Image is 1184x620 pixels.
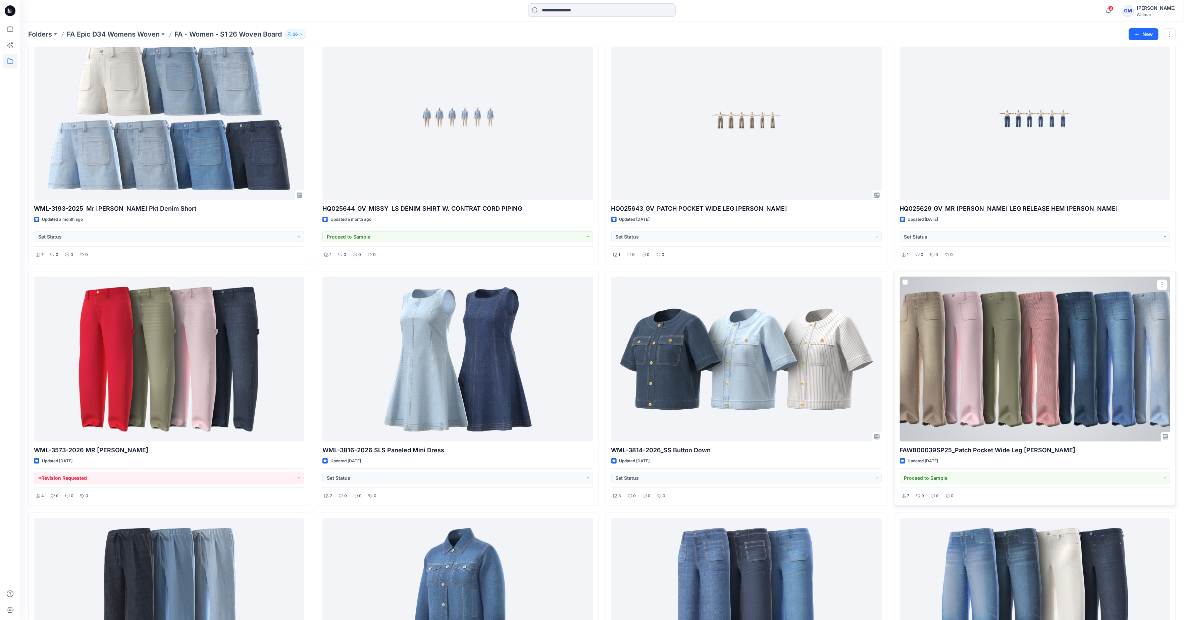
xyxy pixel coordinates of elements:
p: 0 [922,493,924,500]
p: 7 [41,251,44,258]
p: 0 [632,251,635,258]
p: 3 [619,493,621,500]
button: New [1129,28,1159,40]
p: 0 [950,251,953,258]
p: FA - Women - S1 26 Woven Board [174,30,282,39]
a: Folders [28,30,52,39]
p: 26 [293,31,298,38]
a: WML-3193-2025_Mr Patch Pkt Denim Short [34,36,304,200]
p: Updated a month ago [42,216,83,223]
p: 1 [330,251,331,258]
p: 4 [41,493,44,500]
p: Updated [DATE] [908,458,938,465]
p: 0 [71,493,73,500]
p: 1 [619,251,620,258]
p: 0 [70,251,73,258]
p: 0 [344,493,347,500]
p: 0 [56,251,58,258]
p: WML-3814-2026_SS Button Down [611,446,882,455]
div: [PERSON_NAME] [1137,4,1176,12]
button: 26 [285,30,306,39]
p: 1 [907,251,909,258]
p: 0 [344,251,346,258]
p: WML-3816-2026 SLS Paneled Mini Dress [322,446,593,455]
p: Updated [DATE] [619,458,650,465]
div: Walmart [1137,12,1176,17]
a: FAWB00039SP25_Patch Pocket Wide Leg Jean [900,277,1170,441]
p: Updated [DATE] [330,458,361,465]
p: 0 [662,251,665,258]
div: GM [1122,5,1134,17]
p: 0 [56,493,59,500]
p: 0 [359,493,362,500]
span: 8 [1108,6,1114,11]
a: HQ025629_GV_MR WIDE LEG RELEASE HEM JEN [900,36,1170,200]
p: 0 [936,493,939,500]
p: 0 [921,251,924,258]
p: 0 [936,251,938,258]
p: 0 [951,493,954,500]
a: WML-3573-2026 MR Barrel Leg Jean [34,277,304,441]
p: 0 [648,493,651,500]
a: WML-3816-2026 SLS Paneled Mini Dress [322,277,593,441]
p: FAWB00039SP25_Patch Pocket Wide Leg [PERSON_NAME] [900,446,1170,455]
p: 0 [85,251,88,258]
p: Updated [DATE] [908,216,938,223]
p: 7 [907,493,910,500]
p: 2 [330,493,332,500]
p: Updated [DATE] [42,458,72,465]
p: Updated [DATE] [619,216,650,223]
p: 0 [373,251,376,258]
p: HQ025643_GV_PATCH POCKET WIDE LEG [PERSON_NAME] [611,204,882,213]
p: WML-3573-2026 MR [PERSON_NAME] [34,446,304,455]
p: WML-3193-2025_Mr [PERSON_NAME] Pkt Denim Short [34,204,304,213]
p: HQ025629_GV_MR [PERSON_NAME] LEG RELEASE HEM [PERSON_NAME] [900,204,1170,213]
p: 0 [663,493,666,500]
a: HQ025644_GV_MISSY_LS DENIM SHIRT W. CONTRAT CORD PIPING [322,36,593,200]
p: 0 [358,251,361,258]
a: FA Epic D34 Womens Woven [67,30,160,39]
a: WML-3814-2026_SS Button Down [611,277,882,441]
p: HQ025644_GV_MISSY_LS DENIM SHIRT W. CONTRAT CORD PIPING [322,204,593,213]
p: 0 [374,493,376,500]
p: 0 [647,251,650,258]
p: 0 [86,493,88,500]
a: HQ025643_GV_PATCH POCKET WIDE LEG JEAN [611,36,882,200]
p: 0 [633,493,636,500]
p: Updated a month ago [330,216,371,223]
